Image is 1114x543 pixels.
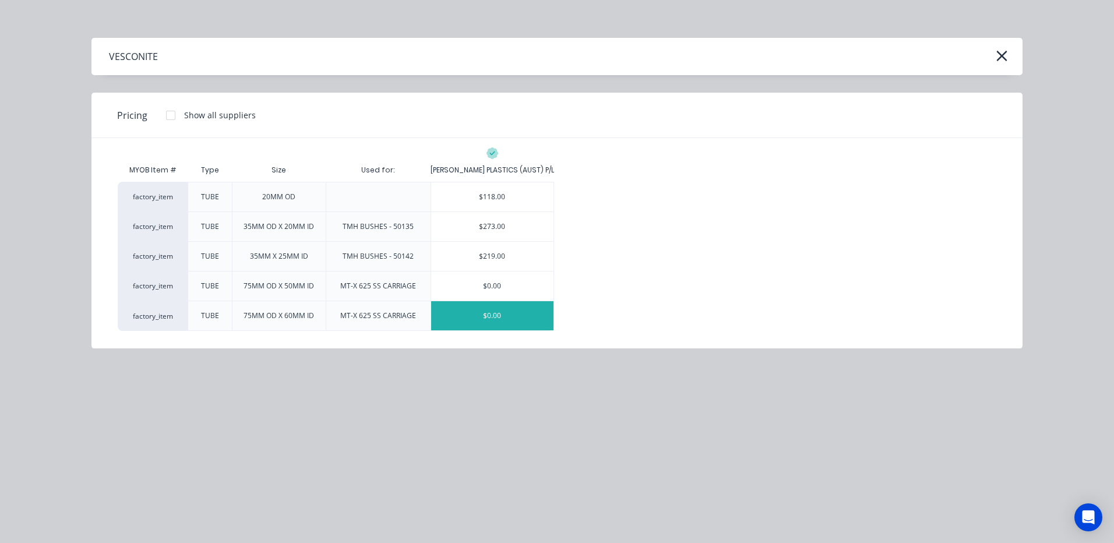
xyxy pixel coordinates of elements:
div: MT-X 625 SS CARRIAGE [340,311,416,321]
div: $273.00 [431,212,554,241]
div: VESCONITE [109,50,158,64]
div: $0.00 [431,271,554,301]
div: MYOB Item # [118,158,188,182]
div: $118.00 [431,182,554,211]
div: 35MM X 25MM ID [250,251,308,262]
span: Pricing [117,108,147,122]
div: [PERSON_NAME] PLASTICS (AUST) P/L [431,165,554,175]
div: Open Intercom Messenger [1074,503,1102,531]
div: TUBE [201,251,219,262]
div: $0.00 [431,301,554,330]
div: TUBE [201,192,219,202]
div: TUBE [201,311,219,321]
div: factory_item [118,271,188,301]
div: $219.00 [431,242,554,271]
div: 75MM OD X 50MM ID [244,281,314,291]
div: Size [262,156,295,185]
div: 35MM OD X 20MM ID [244,221,314,232]
div: factory_item [118,301,188,331]
div: factory_item [118,211,188,241]
div: MT-X 625 SS CARRIAGE [340,281,416,291]
div: TMH BUSHES - 50135 [343,221,414,232]
div: Show all suppliers [184,109,256,121]
div: 75MM OD X 60MM ID [244,311,314,321]
div: Used for: [352,156,404,185]
div: factory_item [118,182,188,211]
div: TUBE [201,221,219,232]
div: factory_item [118,241,188,271]
div: TMH BUSHES - 50142 [343,251,414,262]
div: Type [192,156,228,185]
div: 20MM OD [262,192,295,202]
div: TUBE [201,281,219,291]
